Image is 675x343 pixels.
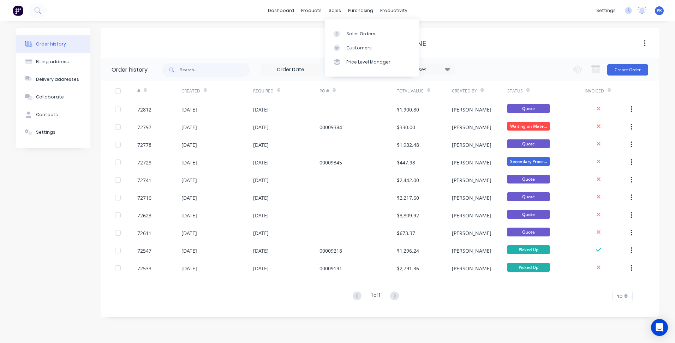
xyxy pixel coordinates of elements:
[181,88,200,94] div: Created
[264,5,298,16] a: dashboard
[507,122,550,131] span: Waiting on Mate...
[137,88,140,94] div: #
[16,35,90,53] button: Order history
[607,64,648,76] button: Create Order
[452,81,507,101] div: Created By
[507,157,550,166] span: Secondary Proce...
[298,5,325,16] div: products
[253,124,269,131] div: [DATE]
[452,88,477,94] div: Created By
[397,141,419,149] div: $1,932.48
[36,112,58,118] div: Contacts
[452,194,491,201] div: [PERSON_NAME]
[181,141,197,149] div: [DATE]
[137,106,151,113] div: 72812
[319,247,342,254] div: 00009218
[16,53,90,71] button: Billing address
[377,5,411,16] div: productivity
[452,106,491,113] div: [PERSON_NAME]
[137,265,151,272] div: 72533
[16,124,90,141] button: Settings
[397,81,452,101] div: Total Value
[452,212,491,219] div: [PERSON_NAME]
[507,228,550,236] span: Quote
[452,265,491,272] div: [PERSON_NAME]
[657,7,662,14] span: PR
[507,175,550,183] span: Quote
[397,106,419,113] div: $1,900.80
[345,5,377,16] div: purchasing
[253,141,269,149] div: [DATE]
[181,212,197,219] div: [DATE]
[181,159,197,166] div: [DATE]
[319,159,342,166] div: 00009345
[651,319,668,336] div: Open Intercom Messenger
[137,176,151,184] div: 72741
[397,212,419,219] div: $3,809.92
[180,63,250,77] input: Search...
[137,159,151,166] div: 72728
[507,139,550,148] span: Quote
[36,94,64,100] div: Collaborate
[13,5,23,16] img: Factory
[395,66,454,73] div: 17 Statuses
[181,81,253,101] div: Created
[253,212,269,219] div: [DATE]
[253,229,269,237] div: [DATE]
[112,66,148,74] div: Order history
[16,106,90,124] button: Contacts
[36,59,69,65] div: Billing address
[36,76,79,83] div: Delivery addresses
[16,71,90,88] button: Delivery addresses
[36,129,55,136] div: Settings
[346,45,372,51] div: Customers
[253,106,269,113] div: [DATE]
[397,247,419,254] div: $1,296.24
[253,81,319,101] div: Required
[319,81,397,101] div: PO #
[319,265,342,272] div: 00009191
[137,81,181,101] div: #
[507,192,550,201] span: Quote
[507,88,523,94] div: Status
[253,194,269,201] div: [DATE]
[452,247,491,254] div: [PERSON_NAME]
[452,141,491,149] div: [PERSON_NAME]
[507,245,550,254] span: Picked Up
[397,124,415,131] div: $330.00
[137,124,151,131] div: 72797
[181,265,197,272] div: [DATE]
[137,141,151,149] div: 72778
[253,159,269,166] div: [DATE]
[325,41,419,55] a: Customers
[452,229,491,237] div: [PERSON_NAME]
[319,124,342,131] div: 00009384
[253,88,274,94] div: Required
[325,5,345,16] div: sales
[181,229,197,237] div: [DATE]
[16,88,90,106] button: Collaborate
[371,291,381,301] div: 1 of 1
[346,59,390,65] div: Price Level Manager
[507,210,550,219] span: Quote
[593,5,619,16] div: settings
[253,265,269,272] div: [DATE]
[137,212,151,219] div: 72623
[346,31,375,37] div: Sales Orders
[253,176,269,184] div: [DATE]
[452,176,491,184] div: [PERSON_NAME]
[181,247,197,254] div: [DATE]
[585,81,629,101] div: Invoiced
[325,55,419,69] a: Price Level Manager
[397,176,419,184] div: $2,442.00
[36,41,66,47] div: Order history
[137,229,151,237] div: 72611
[397,88,424,94] div: Total Value
[137,247,151,254] div: 72547
[397,194,419,201] div: $2,217.60
[452,124,491,131] div: [PERSON_NAME]
[452,159,491,166] div: [PERSON_NAME]
[137,194,151,201] div: 72716
[181,176,197,184] div: [DATE]
[397,159,415,166] div: $447.98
